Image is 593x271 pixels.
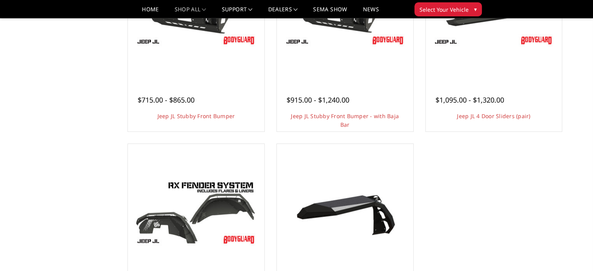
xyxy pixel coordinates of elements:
a: Jeep JL Stubby Front Bumper - with Baja Bar [291,112,399,128]
a: News [363,7,379,18]
span: Select Your Vehicle [420,5,469,14]
a: Jeep JL Stubby Front Bumper [158,112,235,120]
a: shop all [175,7,206,18]
a: Home [142,7,159,18]
span: $715.00 - $865.00 [138,95,195,105]
span: ▾ [474,5,477,13]
span: $1,095.00 - $1,320.00 [435,95,504,105]
a: Dealers [268,7,298,18]
a: Support [222,7,253,18]
span: $915.00 - $1,240.00 [287,95,349,105]
a: SEMA Show [313,7,347,18]
button: Select Your Vehicle [414,2,482,16]
a: Jeep JL 4 Door Sliders (pair) [457,112,530,120]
